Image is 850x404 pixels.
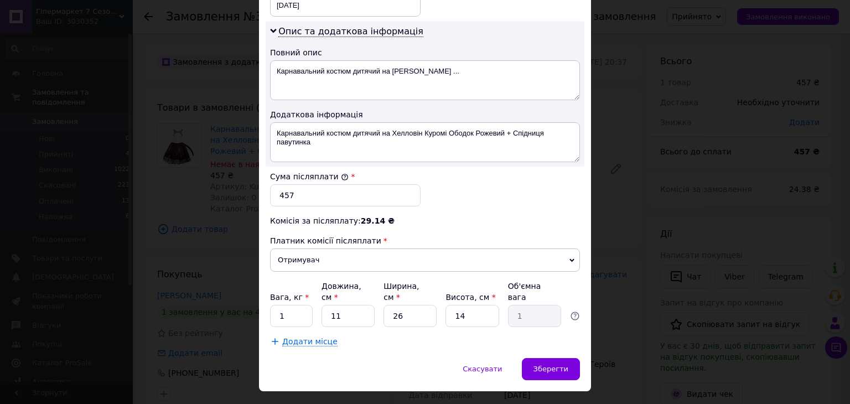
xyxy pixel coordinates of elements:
div: Об'ємна вага [508,281,561,303]
label: Довжина, см [322,282,361,302]
span: Отримувач [270,248,580,272]
label: Сума післяплати [270,172,349,181]
label: Висота, см [445,293,495,302]
label: Ширина, см [383,282,419,302]
span: Платник комісії післяплати [270,236,381,245]
span: Опис та додаткова інформація [278,26,423,37]
div: Додаткова інформація [270,109,580,120]
textarea: Карнавальний костюм дитячий на Хелловін Куромі Ободок Рожевий + Спідниця павутинка [270,122,580,162]
span: 29.14 ₴ [361,216,395,225]
span: Зберегти [533,365,568,373]
div: Повний опис [270,47,580,58]
label: Вага, кг [270,293,309,302]
span: Скасувати [463,365,502,373]
textarea: Карнавальний костюм дитячий на [PERSON_NAME] ... [270,60,580,100]
span: Додати місце [282,337,338,346]
div: Комісія за післяплату: [270,215,580,226]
